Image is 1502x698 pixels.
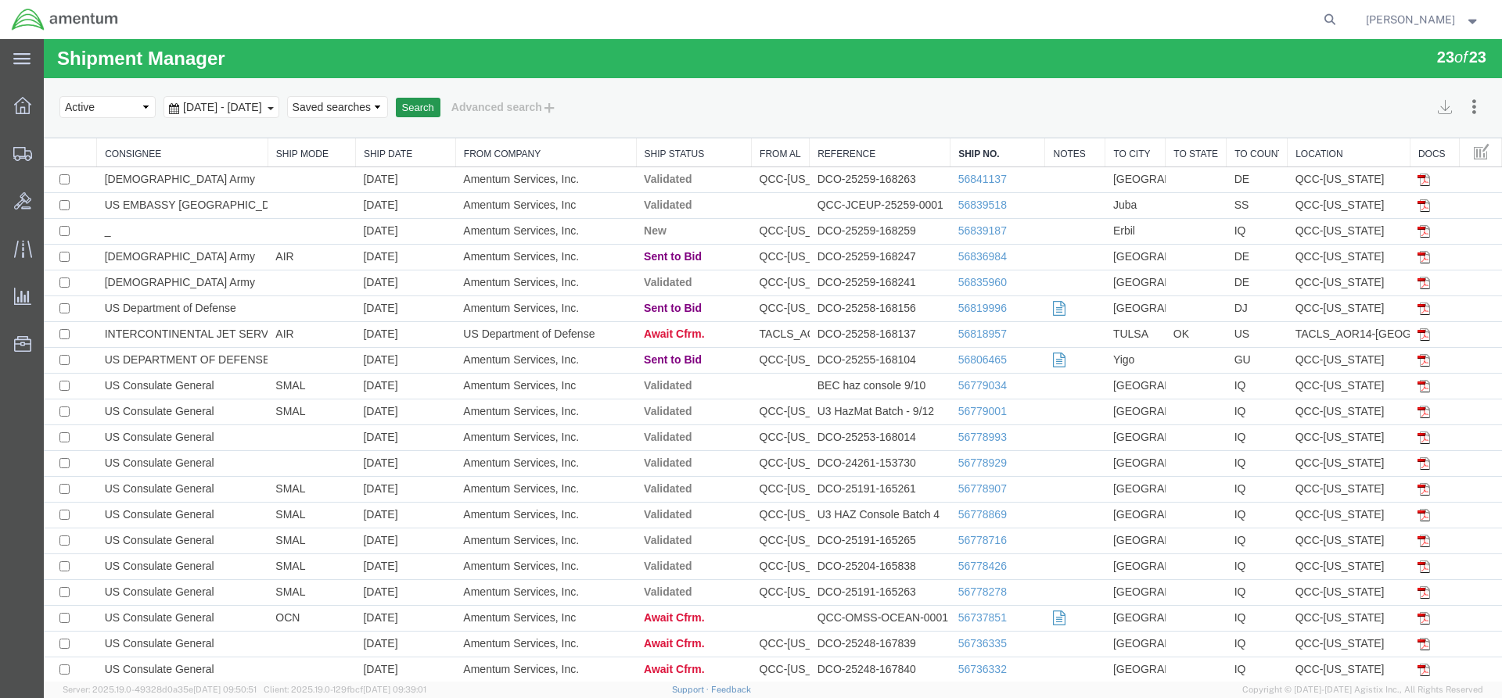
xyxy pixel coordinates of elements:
[352,59,397,79] button: Search
[1191,109,1235,122] a: To Country
[766,592,907,618] td: DCO-25248-167839
[411,99,592,128] th: From Company
[1244,180,1367,206] td: QCC-[US_STATE]
[1183,180,1244,206] td: IQ
[311,283,411,309] td: [DATE]
[914,366,963,378] a: 56779001
[1374,625,1386,637] img: pdf.gif
[411,592,592,618] td: Amentum Services, Inc.
[1009,109,1053,122] a: Notes
[708,180,766,206] td: QCC-[US_STATE]
[914,598,963,610] a: 56736335
[600,495,648,507] span: Validated
[224,360,311,386] td: SMAL
[411,464,592,489] td: Amentum Services, Inc.
[53,489,225,515] td: US Consulate General
[1062,180,1122,206] td: Erbil
[224,541,311,567] td: SMAL
[1244,567,1367,592] td: QCC-[US_STATE]
[601,109,699,122] a: Ship Status
[411,335,592,360] td: Amentum Services, Inc
[1062,412,1122,438] td: [GEOGRAPHIC_DATA]
[411,386,592,412] td: Amentum Services, Inc.
[708,360,766,386] td: QCC-[US_STATE]
[1183,567,1244,592] td: IQ
[411,618,592,644] td: Amentum Services, Inc.
[766,128,907,154] td: DCO-25259-168263
[600,598,661,610] span: Await Cfrm.
[224,515,311,541] td: SMAL
[1244,231,1367,257] td: QCC-[US_STATE]
[1183,515,1244,541] td: IQ
[311,618,411,644] td: [DATE]
[914,340,963,353] a: 56779034
[766,154,907,180] td: QCC-JCEUP-25259-0001
[1062,231,1122,257] td: [GEOGRAPHIC_DATA]
[766,206,907,231] td: DCO-25259-168247
[708,309,766,335] td: QCC-[US_STATE]
[708,592,766,618] td: QCC-[US_STATE]
[224,99,311,128] th: Ship Mode
[708,489,766,515] td: QCC-[US_STATE]
[53,360,225,386] td: US Consulate General
[708,206,766,231] td: QCC-[US_STATE]
[53,128,225,154] td: [DEMOGRAPHIC_DATA] Army
[708,99,766,128] th: From Alias
[1374,289,1386,302] img: pdf.gif
[311,257,411,283] td: [DATE]
[708,464,766,489] td: QCC-[US_STATE]
[411,128,592,154] td: Amentum Services, Inc.
[1183,335,1244,360] td: IQ
[1424,99,1452,127] button: Manage table columns
[600,521,648,533] span: Validated
[766,231,907,257] td: DCO-25259-168241
[1374,470,1386,482] img: pdf.gif
[311,309,411,335] td: [DATE]
[1244,464,1367,489] td: QCC-[US_STATE]
[1069,109,1113,122] a: To City
[914,392,963,404] a: 56778993
[1062,541,1122,567] td: [GEOGRAPHIC_DATA]
[397,55,524,81] button: Advanced search
[766,464,907,489] td: U3 HAZ Console Batch 4
[224,464,311,489] td: SMAL
[363,685,426,694] span: [DATE] 09:39:01
[1374,186,1386,199] img: pdf.gif
[1001,99,1062,128] th: Notes
[1244,386,1367,412] td: QCC-[US_STATE]
[766,489,907,515] td: DCO-25191-165265
[411,489,592,515] td: Amentum Services, Inc.
[1183,231,1244,257] td: DE
[53,515,225,541] td: US Consulate General
[53,386,225,412] td: US Consulate General
[1183,309,1244,335] td: GU
[708,438,766,464] td: QCC-[US_STATE]
[411,438,592,464] td: Amentum Services, Inc.
[1374,263,1386,276] img: pdf.gif
[708,541,766,567] td: QCC-[US_STATE]
[311,335,411,360] td: [DATE]
[766,309,907,335] td: DCO-25255-168104
[311,154,411,180] td: [DATE]
[1365,10,1481,29] button: [PERSON_NAME]
[311,231,411,257] td: [DATE]
[600,314,658,327] span: Sent to Bid
[708,231,766,257] td: QCC-[US_STATE]
[311,541,411,567] td: [DATE]
[224,438,311,464] td: SMAL
[766,618,907,644] td: DCO-25248-167840
[600,572,661,585] span: Await Cfrm.
[1122,99,1183,128] th: To State
[914,546,963,559] a: 56778278
[1366,99,1415,128] th: Docs
[224,489,311,515] td: SMAL
[53,231,225,257] td: [DEMOGRAPHIC_DATA] Army
[411,541,592,567] td: Amentum Services, Inc.
[1244,99,1367,128] th: Location
[1244,592,1367,618] td: QCC-[US_STATE]
[914,469,963,481] a: 56778869
[766,567,907,592] td: QCC-OMSS-OCEAN-0001
[63,685,257,694] span: Server: 2025.19.0-49328d0a35e
[600,288,661,301] span: Await Cfrm.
